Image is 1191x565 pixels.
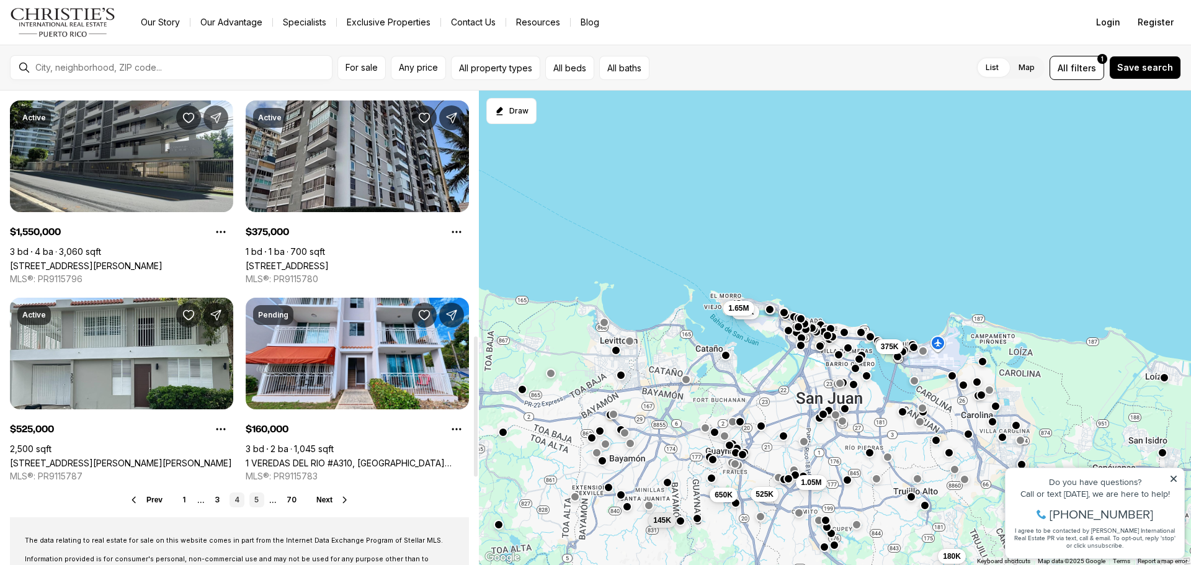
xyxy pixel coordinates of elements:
[13,40,179,48] div: Call or text [DATE], we are here to help!
[16,76,177,100] span: I agree to be contacted by [PERSON_NAME] International Real Estate PR via text, call & email. To ...
[943,551,961,561] span: 180K
[258,113,282,123] p: Active
[129,495,163,505] button: Prev
[1117,63,1173,73] span: Save search
[545,56,594,80] button: All beds
[208,417,233,442] button: Property options
[203,303,228,327] button: Share Property
[269,496,277,505] li: ...
[728,303,749,313] span: 1.65M
[1058,61,1068,74] span: All
[756,489,774,499] span: 525K
[1096,17,1120,27] span: Login
[506,14,570,31] a: Resources
[346,63,378,73] span: For sale
[1130,10,1181,35] button: Register
[710,487,738,502] button: 650K
[486,98,537,124] button: Start drawing
[176,303,201,327] button: Save Property: 20 PONCE DE LEON #305
[246,458,469,468] a: 1 VEREDAS DEL RIO #A310, CAROLINA PR, 00987
[1071,61,1096,74] span: filters
[131,14,190,31] a: Our Story
[22,310,46,320] p: Active
[210,492,225,507] a: 3
[337,56,386,80] button: For sale
[653,515,671,525] span: 145K
[176,105,201,130] button: Save Property: 1520 ASHFORD AVE. #4
[571,14,609,31] a: Blog
[444,417,469,442] button: Property options
[190,14,272,31] a: Our Advantage
[876,339,904,354] button: 375K
[412,105,437,130] button: Save Property: 4123 ISLA VERDE AVE #201
[399,63,438,73] span: Any price
[316,495,350,505] button: Next
[801,478,821,487] span: 1.05M
[751,487,778,502] button: 525K
[177,492,192,507] a: 1
[258,310,288,320] p: Pending
[1050,56,1104,80] button: Allfilters1
[1089,10,1128,35] button: Login
[441,14,506,31] button: Contact Us
[1101,54,1104,64] span: 1
[208,220,233,244] button: Property options
[10,458,232,468] a: 20 PONCE DE LEON #305, GUAYNABO PR, 00969
[316,496,332,504] span: Next
[444,220,469,244] button: Property options
[391,56,446,80] button: Any price
[976,56,1009,79] label: List
[715,490,733,500] span: 650K
[412,303,437,327] button: Save Property: 1 VEREDAS DEL RIO #A310
[197,496,205,505] li: ...
[249,492,264,507] a: 5
[723,301,754,316] button: 1.65M
[439,105,464,130] button: Share Property
[246,260,329,271] a: 4123 ISLA VERDE AVE #201, CAROLINA PR, 00979
[881,342,899,352] span: 375K
[648,513,676,528] button: 145K
[599,56,649,80] button: All baths
[1138,17,1174,27] span: Register
[51,58,154,71] span: [PHONE_NUMBER]
[736,307,754,317] span: 435K
[1109,56,1181,79] button: Save search
[439,303,464,327] button: Share Property
[10,260,163,271] a: 1520 ASHFORD AVE. #4, SAN JUAN PR, 00911
[273,14,336,31] a: Specialists
[10,7,116,37] img: logo
[146,496,163,504] span: Prev
[337,14,440,31] a: Exclusive Properties
[796,475,826,490] button: 1.05M
[203,105,228,130] button: Share Property
[230,492,244,507] a: 4
[22,113,46,123] p: Active
[177,492,301,507] nav: Pagination
[282,492,301,507] a: 70
[451,56,540,80] button: All property types
[13,28,179,37] div: Do you have questions?
[1009,56,1045,79] label: Map
[938,549,966,564] button: 180K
